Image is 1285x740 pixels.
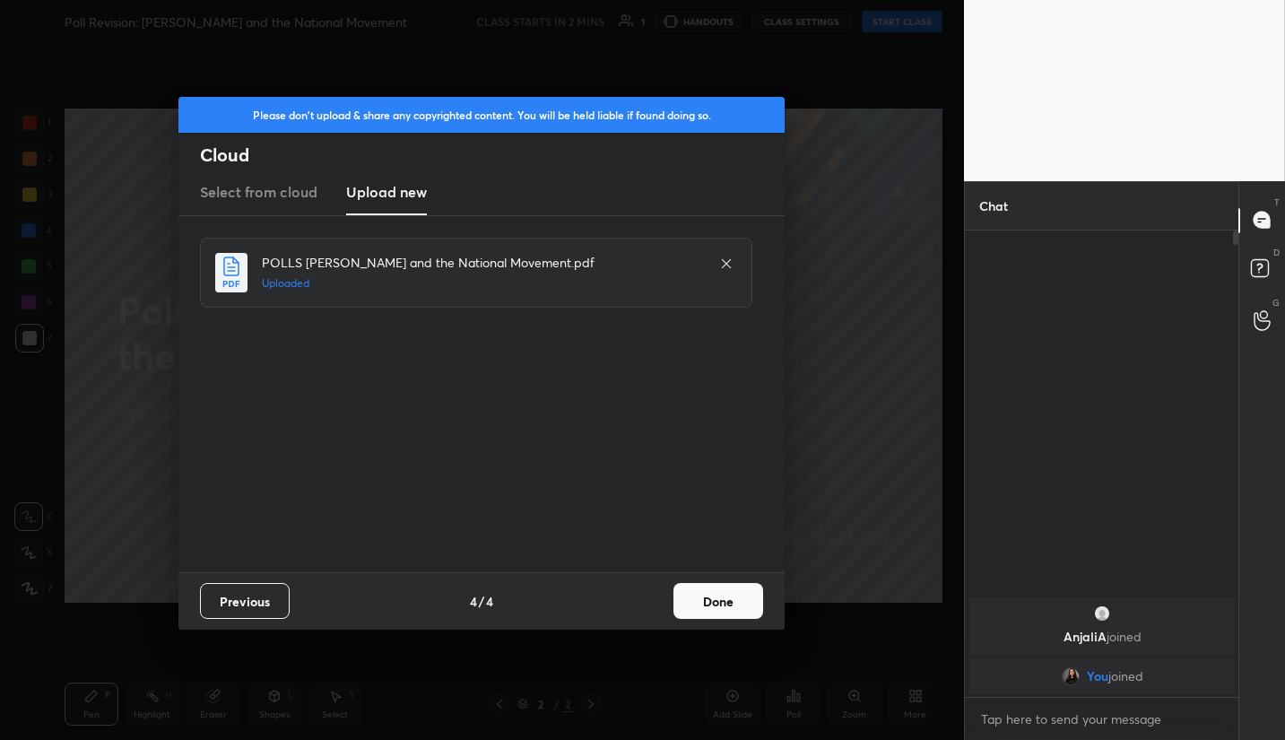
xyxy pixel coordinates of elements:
[965,594,1239,698] div: grid
[178,97,785,133] div: Please don't upload & share any copyrighted content. You will be held liable if found doing so.
[1086,669,1107,683] span: You
[200,144,785,167] h2: Cloud
[1107,669,1142,683] span: joined
[470,592,477,611] h4: 4
[673,583,763,619] button: Done
[1106,628,1141,645] span: joined
[486,592,493,611] h4: 4
[479,592,484,611] h4: /
[1274,196,1280,209] p: T
[262,253,701,272] h4: POLLS [PERSON_NAME] and the National Movement.pdf
[1093,605,1111,622] img: 860239e22ae946fc98acd3800b68396d.jpg
[200,583,290,619] button: Previous
[262,275,701,292] h5: Uploaded
[1273,246,1280,259] p: D
[1272,296,1280,309] p: G
[980,630,1224,644] p: AnjaliA
[1061,667,1079,685] img: 2709d287ac3c49469769a261c3af72f4.jpg
[965,182,1022,230] p: Chat
[346,181,427,203] h3: Upload new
